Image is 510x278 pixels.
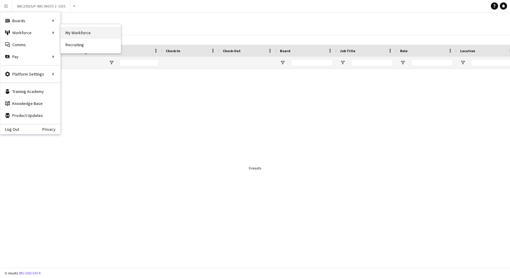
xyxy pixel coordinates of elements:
[12,0,71,12] button: BBC20925/P- BBC RADIO 2- 2025
[0,15,60,27] div: Boards
[0,109,60,121] a: Product Updates
[280,60,285,65] button: Open Filter Menu
[0,27,60,39] div: Workforce
[18,270,42,277] button: Reload data
[61,39,121,51] a: Recruiting
[351,59,393,66] input: Job Title Filter Input
[460,60,466,65] button: Open Filter Menu
[400,60,405,65] button: Open Filter Menu
[61,27,121,39] a: My Workforce
[166,49,180,53] span: Check-In
[0,51,60,63] div: Pay
[249,166,261,170] div: 0 results
[109,60,114,65] button: Open Filter Menu
[340,49,355,53] span: Job Title
[120,59,159,66] input: Name Filter Input
[400,49,408,53] span: Role
[340,60,345,65] button: Open Filter Menu
[223,49,241,53] span: Check-Out
[0,127,19,132] a: Log Out
[0,85,60,97] a: Training Academy
[42,127,60,132] a: Privacy
[460,49,475,53] span: Location
[291,59,333,66] input: Board Filter Input
[0,68,60,80] div: Platform Settings
[0,97,60,109] a: Knowledge Base
[280,49,290,53] span: Board
[411,59,453,66] input: Role Filter Input
[0,39,60,51] a: Comms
